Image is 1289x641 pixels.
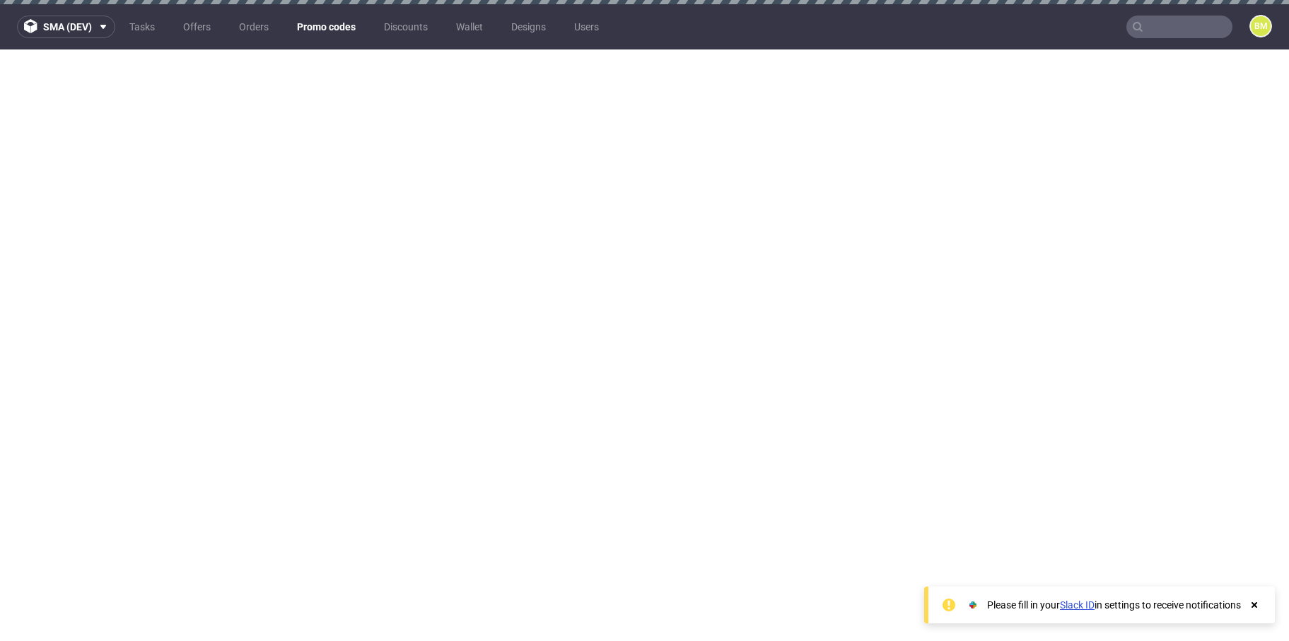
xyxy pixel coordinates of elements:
a: Orders [231,16,277,38]
a: Designs [503,16,554,38]
a: Wallet [448,16,491,38]
a: Users [566,16,607,38]
button: sma (dev) [17,16,115,38]
div: Please fill in your in settings to receive notifications [987,598,1241,612]
figcaption: BM [1251,16,1271,36]
a: Discounts [375,16,436,38]
img: Slack [966,598,980,612]
a: Offers [175,16,219,38]
span: sma (dev) [43,22,92,32]
a: Promo codes [288,16,364,38]
a: Slack ID [1060,599,1095,611]
a: Tasks [121,16,163,38]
